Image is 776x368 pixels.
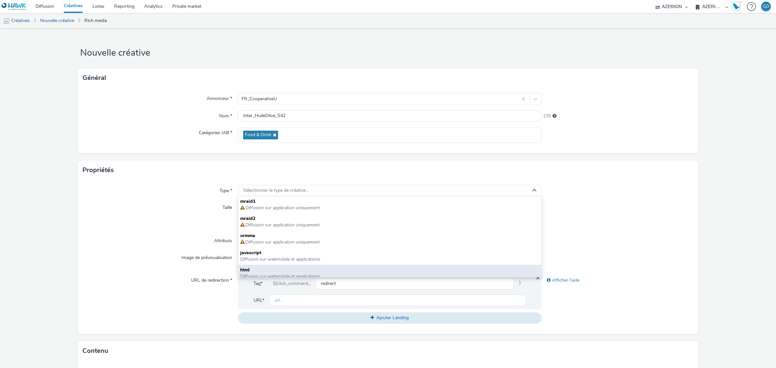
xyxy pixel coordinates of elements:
[196,127,235,136] label: Catégories IAB *
[542,275,694,286] div: Afficher l'aide
[220,202,235,211] label: Taille
[3,18,10,24] img: mobile
[204,93,235,102] label: Annonceur *
[82,73,106,83] h3: Général
[543,113,551,119] span: 235
[189,275,235,284] label: URL de redirection *
[245,205,320,211] span: Diffusion sur application uniquement
[238,110,542,122] input: Nom
[240,233,539,239] span: ormma
[763,2,769,11] div: GD
[78,47,698,59] h1: Nouvelle créative
[240,215,539,222] span: mraid2
[268,278,316,289] div: ${click_command_
[217,185,235,194] label: Type *
[731,1,741,12] img: Hawk Academy
[553,113,556,119] div: 255 caractères maximum
[731,1,744,12] a: Hawk Academy
[514,278,526,289] span: }
[211,235,235,244] label: Attributs
[240,267,539,273] span: html
[245,222,320,228] span: Diffusion sur application uniquement
[37,13,77,28] a: Nouvelle créative
[238,312,542,323] button: Ajouter Landing
[81,13,110,28] a: Rich media
[240,250,539,256] span: javascript
[376,315,409,321] span: Ajouter Landing
[243,188,308,193] span: Sélectionner le type de créative...
[245,239,320,245] span: Diffusion sur application uniquement
[82,346,108,356] h3: Contenu
[2,3,27,11] img: undefined Logo
[269,295,526,306] input: url...
[82,165,114,175] h3: Propriétés
[217,110,235,119] label: Nom *
[245,132,271,138] span: Food & Drink
[240,273,320,279] span: Diffusion sur webmobile et applications
[240,256,320,262] span: Diffusion sur webmobile et applications
[240,198,539,205] span: mraid1
[179,252,235,261] label: Image de prévisualisation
